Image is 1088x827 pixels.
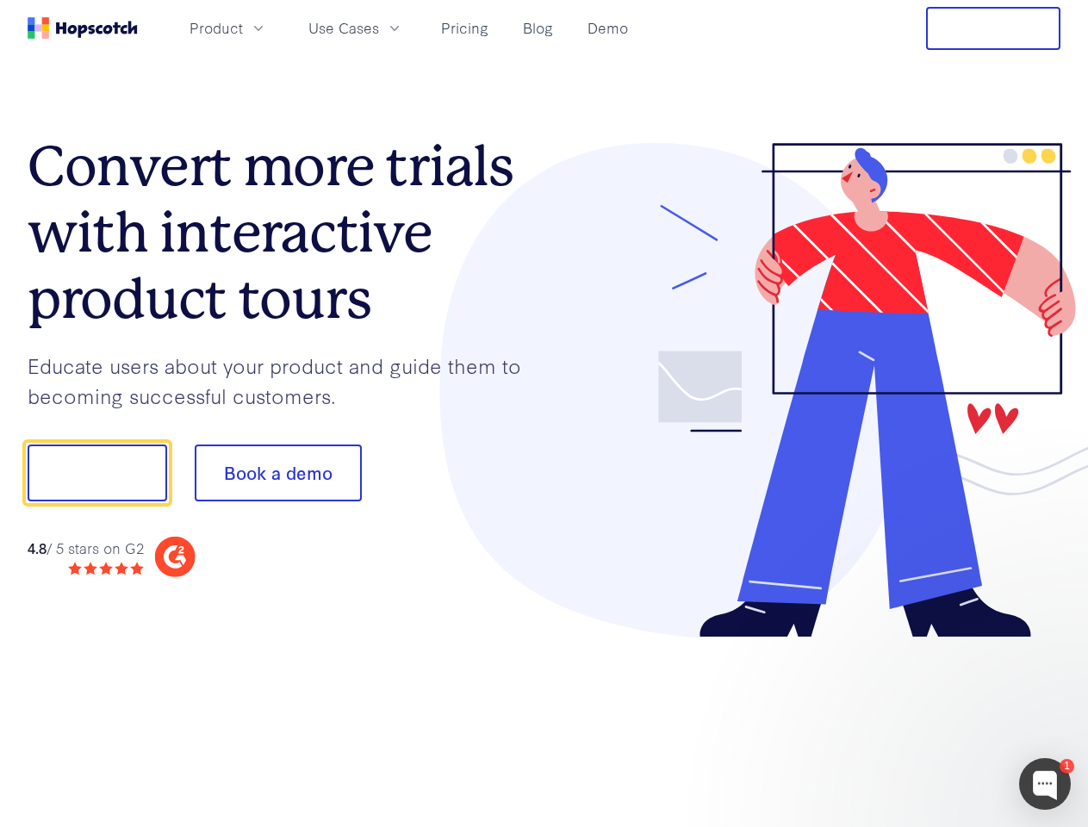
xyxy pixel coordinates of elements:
div: 1 [1060,759,1074,774]
span: Use Cases [308,17,379,39]
a: Blog [516,14,560,42]
strong: 4.8 [28,538,47,557]
button: Product [179,14,277,42]
button: Show me! [28,445,167,501]
button: Book a demo [195,445,362,501]
a: Pricing [434,14,495,42]
a: Demo [581,14,635,42]
h1: Convert more trials with interactive product tours [28,134,544,332]
div: / 5 stars on G2 [28,538,144,559]
button: Use Cases [298,14,413,42]
a: Home [28,17,138,39]
p: Educate users about your product and guide them to becoming successful customers. [28,351,544,410]
button: Free Trial [926,7,1060,50]
span: Product [190,17,243,39]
